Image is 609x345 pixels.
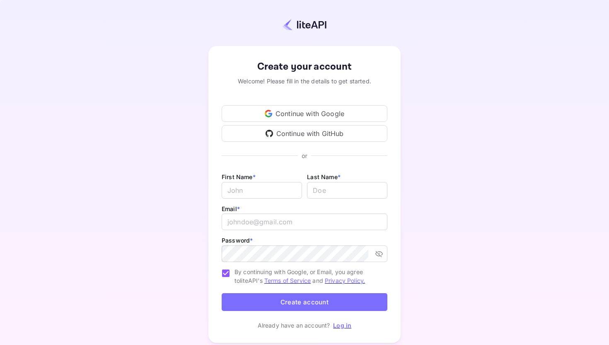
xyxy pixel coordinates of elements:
p: Already have an account? [258,321,330,330]
div: Continue with Google [222,105,387,122]
a: Log in [333,322,351,329]
a: Terms of Service [264,277,311,284]
input: Doe [307,182,387,199]
input: johndoe@gmail.com [222,214,387,230]
label: First Name [222,173,256,180]
label: Email [222,205,240,212]
div: Continue with GitHub [222,125,387,142]
label: Last Name [307,173,341,180]
input: John [222,182,302,199]
button: toggle password visibility [372,246,387,261]
label: Password [222,237,253,244]
div: Create your account [222,59,387,74]
div: Welcome! Please fill in the details to get started. [222,77,387,85]
a: Privacy Policy. [325,277,365,284]
button: Create account [222,293,387,311]
span: By continuing with Google, or Email, you agree to liteAPI's and [234,267,381,285]
img: liteapi [283,19,326,31]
